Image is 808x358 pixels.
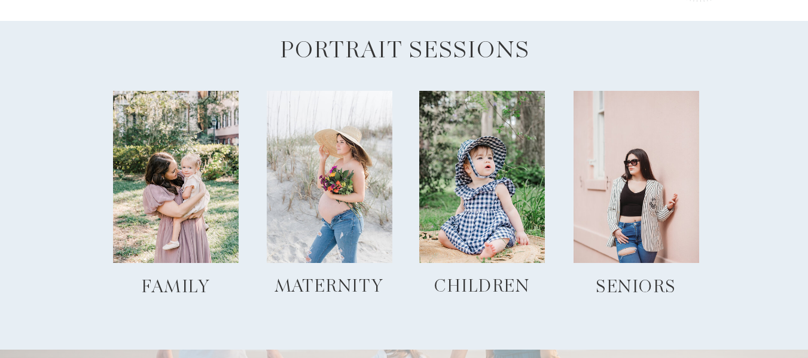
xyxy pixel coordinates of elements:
a: children [419,277,545,303]
a: seniors [573,277,700,304]
a: Maternity [266,277,393,303]
h2: PORTRAIT SESSIONS [276,35,534,59]
a: family [112,277,239,304]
